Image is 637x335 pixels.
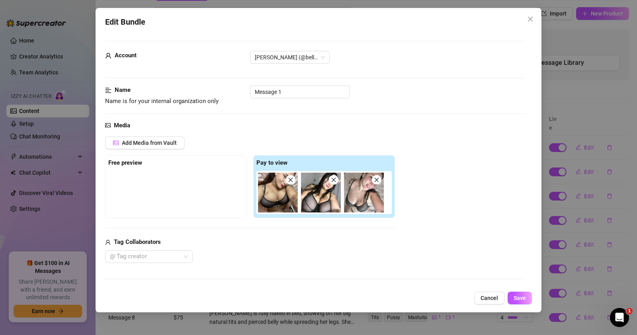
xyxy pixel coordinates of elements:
span: picture [113,140,119,146]
span: Cancel [481,295,498,301]
strong: Media [114,122,130,129]
input: Enter a name [250,86,350,98]
span: Bella (@bellamrtnz) [255,51,325,63]
img: media [301,173,341,212]
strong: Tag Collaborators [114,238,161,245]
span: close [331,177,336,183]
span: close [527,16,533,22]
img: media [344,173,384,212]
span: Edit Bundle [105,16,145,28]
span: user [105,238,111,247]
span: Name is for your internal organization only [105,97,219,105]
strong: Name [115,86,131,93]
span: align-left [105,86,111,95]
button: Add Media from Vault [105,136,185,149]
span: picture [105,121,111,130]
span: close [374,177,379,183]
span: Add Media from Vault [122,140,177,146]
button: Close [524,13,537,25]
strong: Free preview [108,159,142,166]
span: 1 [626,308,633,314]
img: media [258,173,298,212]
button: Save [508,292,532,304]
button: Cancel [474,292,504,304]
strong: Pay to view [256,159,287,166]
strong: Account [115,52,137,59]
iframe: Intercom live chat [610,308,629,327]
span: user [105,51,111,60]
span: Save [514,295,526,301]
span: Close [524,16,537,22]
span: close [288,177,293,183]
